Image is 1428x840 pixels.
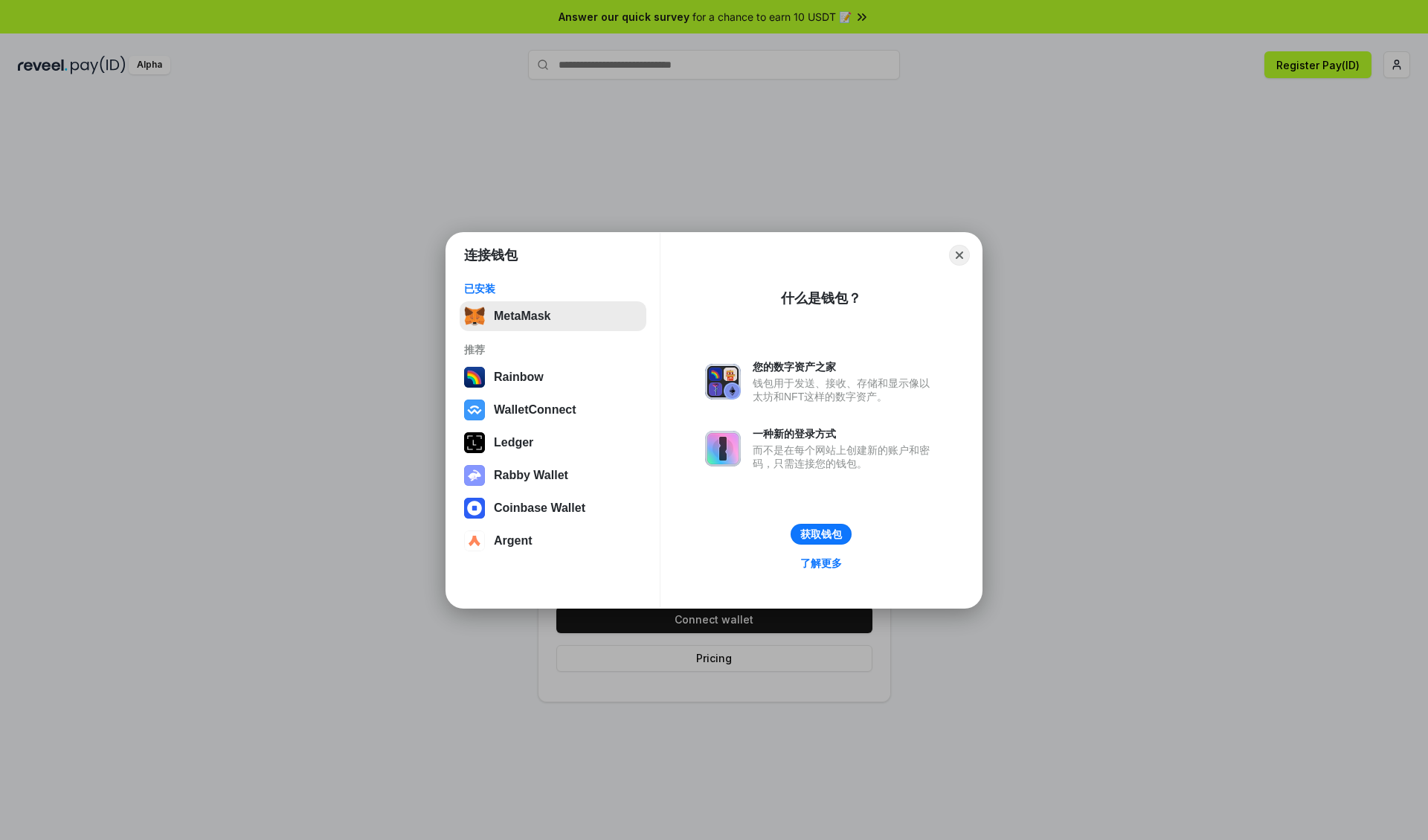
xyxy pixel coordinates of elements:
[800,528,842,541] div: 获取钱包
[494,403,576,417] div: WalletConnect
[464,400,485,420] img: svg+xml,%3Csvg%20width%3D%2228%22%20height%3D%2228%22%20viewBox%3D%220%200%2028%2028%22%20fill%3D...
[460,461,646,490] button: Rabby Wallet
[705,431,741,467] img: svg+xml,%3Csvg%20xmlns%3D%22http%3A%2F%2Fwww.w3.org%2F2000%2Fsvg%22%20fill%3D%22none%22%20viewBox...
[464,367,485,388] img: svg+xml,%3Csvg%20width%3D%22120%22%20height%3D%22120%22%20viewBox%3D%220%200%20120%20120%22%20fil...
[781,289,861,307] div: 什么是钱包？
[460,395,646,425] button: WalletConnect
[460,362,646,392] button: Rainbow
[464,246,518,264] h1: 连接钱包
[494,310,550,323] div: MetaMask
[494,371,544,384] div: Rainbow
[753,443,937,470] div: 而不是在每个网站上创建新的账户和密码，只需连接您的钱包。
[464,282,642,295] div: 已安装
[464,343,642,356] div: 推荐
[464,465,485,486] img: svg+xml,%3Csvg%20xmlns%3D%22http%3A%2F%2Fwww.w3.org%2F2000%2Fsvg%22%20fill%3D%22none%22%20viewBox...
[494,534,533,548] div: Argent
[494,501,585,515] div: Coinbase Wallet
[494,436,533,449] div: Ledger
[460,428,646,458] button: Ledger
[753,376,937,403] div: 钱包用于发送、接收、存储和显示像以太坊和NFT这样的数字资产。
[949,245,970,266] button: Close
[464,498,485,519] img: svg+xml,%3Csvg%20width%3D%2228%22%20height%3D%2228%22%20viewBox%3D%220%200%2028%2028%22%20fill%3D...
[494,469,568,482] div: Rabby Wallet
[460,301,646,331] button: MetaMask
[705,364,741,400] img: svg+xml,%3Csvg%20xmlns%3D%22http%3A%2F%2Fwww.w3.org%2F2000%2Fsvg%22%20fill%3D%22none%22%20viewBox...
[464,530,485,551] img: svg+xml,%3Csvg%20width%3D%2228%22%20height%3D%2228%22%20viewBox%3D%220%200%2028%2028%22%20fill%3D...
[800,557,842,570] div: 了解更多
[791,554,851,573] a: 了解更多
[464,432,485,453] img: svg+xml,%3Csvg%20xmlns%3D%22http%3A%2F%2Fwww.w3.org%2F2000%2Fsvg%22%20width%3D%2228%22%20height%3...
[753,360,937,373] div: 您的数字资产之家
[460,493,646,523] button: Coinbase Wallet
[460,526,646,556] button: Argent
[464,306,485,327] img: svg+xml,%3Csvg%20fill%3D%22none%22%20height%3D%2233%22%20viewBox%3D%220%200%2035%2033%22%20width%...
[791,524,852,545] button: 获取钱包
[753,427,937,440] div: 一种新的登录方式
